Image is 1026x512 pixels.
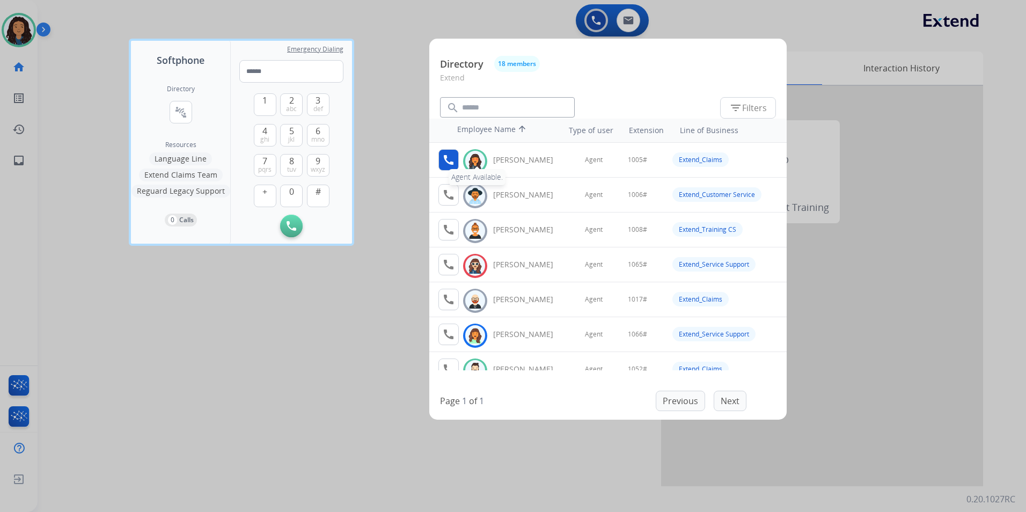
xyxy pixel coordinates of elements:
button: 4ghi [254,124,276,147]
span: tuv [287,165,296,174]
mat-icon: filter_list [729,101,742,114]
span: Agent [585,260,603,269]
span: 1006# [628,191,647,199]
span: 9 [316,155,320,167]
span: 7 [262,155,267,167]
span: Softphone [157,53,204,68]
div: [PERSON_NAME] [493,189,565,200]
span: 1052# [628,365,647,374]
div: Extend_Claims [672,152,729,167]
p: Calls [179,215,194,225]
button: 3def [307,93,329,116]
p: Extend [440,72,776,92]
button: # [307,185,329,207]
span: pqrs [258,165,272,174]
div: Extend_Service Support [672,257,756,272]
button: 0 [280,185,303,207]
span: 1065# [628,260,647,269]
mat-icon: call [442,153,455,166]
div: [PERSON_NAME] [493,294,565,305]
div: Extend_Customer Service [672,187,761,202]
mat-icon: call [442,363,455,376]
span: Agent [585,225,603,234]
img: avatar [467,292,483,309]
button: Agent Available. [438,149,459,171]
button: + [254,185,276,207]
span: 1005# [628,156,647,164]
mat-icon: call [442,223,455,236]
img: avatar [467,188,483,204]
span: jkl [288,135,295,144]
h2: Directory [167,85,195,93]
span: 8 [289,155,294,167]
button: Reguard Legacy Support [131,185,230,198]
mat-icon: search [446,101,459,114]
button: Language Line [149,152,212,165]
span: Filters [729,101,767,114]
span: Agent [585,330,603,339]
span: 2 [289,94,294,107]
button: 7pqrs [254,154,276,177]
span: 1017# [628,295,647,304]
p: 0.20.1027RC [966,493,1015,506]
img: avatar [467,327,483,344]
div: [PERSON_NAME] [493,329,565,340]
span: 0 [289,185,294,198]
th: Line of Business [675,120,781,141]
span: 1066# [628,330,647,339]
button: 2abc [280,93,303,116]
span: Emergency Dialing [287,45,343,54]
span: # [316,185,321,198]
div: [PERSON_NAME] [493,364,565,375]
th: Employee Name [452,119,548,142]
mat-icon: call [442,188,455,201]
span: 3 [316,94,320,107]
span: mno [311,135,325,144]
span: Agent [585,191,603,199]
p: 0 [168,215,177,225]
div: Extend_Claims [672,362,729,376]
span: + [262,185,267,198]
mat-icon: connect_without_contact [174,106,187,119]
div: [PERSON_NAME] [493,224,565,235]
span: abc [286,105,297,113]
img: avatar [467,153,483,170]
span: 1008# [628,225,647,234]
div: [PERSON_NAME] [493,155,565,165]
img: call-button [287,221,296,231]
span: Agent [585,295,603,304]
button: 18 members [494,56,540,72]
mat-icon: call [442,258,455,271]
button: 5jkl [280,124,303,147]
img: avatar [467,223,483,239]
span: Agent [585,365,603,374]
div: Extend_Service Support [672,327,756,341]
p: Page [440,394,460,407]
span: 4 [262,125,267,137]
button: 9wxyz [307,154,329,177]
p: Directory [440,57,483,71]
div: Extend_Training CS [672,222,743,237]
button: 8tuv [280,154,303,177]
span: 5 [289,125,294,137]
div: [PERSON_NAME] [493,259,565,270]
th: Type of user [554,120,619,141]
mat-icon: arrow_upward [516,124,529,137]
button: 1 [254,93,276,116]
div: Extend_Claims [672,292,729,306]
span: Resources [165,141,196,149]
img: avatar [467,258,483,274]
p: of [469,394,477,407]
mat-icon: call [442,328,455,341]
button: 6mno [307,124,329,147]
span: wxyz [311,165,325,174]
span: 6 [316,125,320,137]
th: Extension [624,120,669,141]
button: 0Calls [165,214,197,226]
button: Filters [720,97,776,119]
span: def [313,105,323,113]
span: ghi [260,135,269,144]
div: Agent Available. [449,169,505,185]
img: avatar [467,362,483,379]
button: Extend Claims Team [139,169,223,181]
